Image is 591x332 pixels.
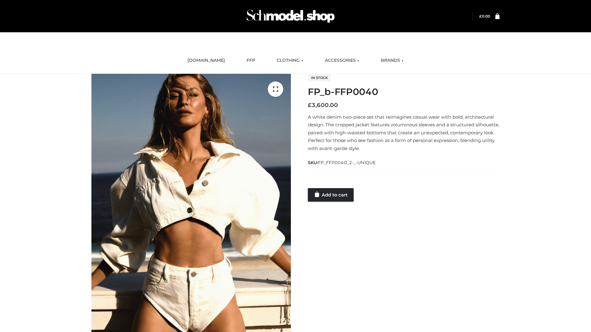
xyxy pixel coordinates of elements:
a: ACCESSORIES [320,54,364,67]
img: Schmodel Admin 964 [244,4,337,28]
a: £0.00 [479,14,490,18]
span: FP_FFP0040_2-_-UNIQUE [318,160,376,165]
a: [DOMAIN_NAME] [183,54,230,67]
span: SKU: [308,159,376,166]
a: CLOTHING [272,54,308,67]
bdi: 0.00 [479,14,490,18]
span: £ [479,14,482,18]
p: A white denim two-piece set that reimagines casual wear with bold, architectural design. The crop... [308,113,500,152]
bdi: 3,600.00 [308,102,338,109]
h1: FP_b-FFP0040 [308,86,500,97]
a: BRANDS [376,54,408,67]
span: £ [308,102,312,109]
a: FFP [242,54,260,67]
span: In stock [308,74,331,81]
a: Add to cart [308,188,354,202]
